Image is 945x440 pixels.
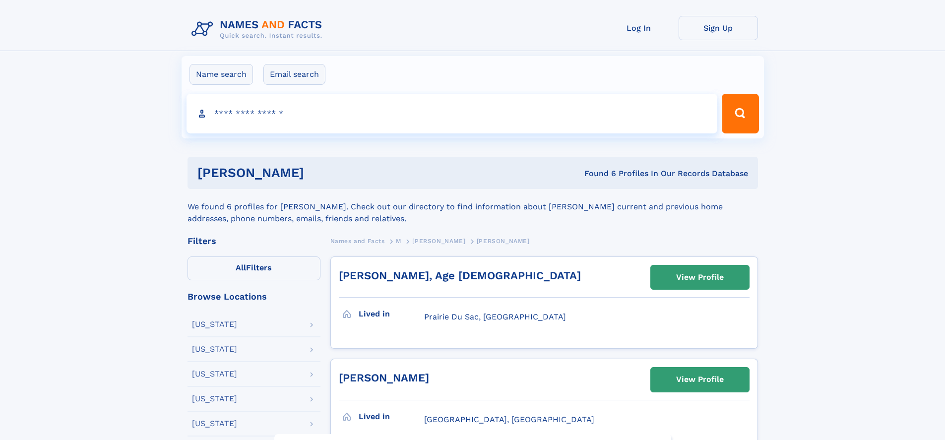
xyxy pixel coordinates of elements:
[192,345,237,353] div: [US_STATE]
[330,235,385,247] a: Names and Facts
[187,94,718,133] input: search input
[188,237,320,246] div: Filters
[676,368,724,391] div: View Profile
[192,420,237,428] div: [US_STATE]
[359,306,424,322] h3: Lived in
[396,235,401,247] a: M
[188,256,320,280] label: Filters
[396,238,401,245] span: M
[188,292,320,301] div: Browse Locations
[192,370,237,378] div: [US_STATE]
[236,263,246,272] span: All
[651,265,749,289] a: View Profile
[412,238,465,245] span: [PERSON_NAME]
[424,312,566,321] span: Prairie Du Sac, [GEOGRAPHIC_DATA]
[651,368,749,391] a: View Profile
[676,266,724,289] div: View Profile
[722,94,758,133] button: Search Button
[339,372,429,384] a: [PERSON_NAME]
[188,16,330,43] img: Logo Names and Facts
[263,64,325,85] label: Email search
[197,167,444,179] h1: [PERSON_NAME]
[359,408,424,425] h3: Lived in
[444,168,748,179] div: Found 6 Profiles In Our Records Database
[412,235,465,247] a: [PERSON_NAME]
[188,189,758,225] div: We found 6 profiles for [PERSON_NAME]. Check out our directory to find information about [PERSON_...
[679,16,758,40] a: Sign Up
[192,395,237,403] div: [US_STATE]
[599,16,679,40] a: Log In
[192,320,237,328] div: [US_STATE]
[339,269,581,282] a: [PERSON_NAME], Age [DEMOGRAPHIC_DATA]
[189,64,253,85] label: Name search
[424,415,594,424] span: [GEOGRAPHIC_DATA], [GEOGRAPHIC_DATA]
[477,238,530,245] span: [PERSON_NAME]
